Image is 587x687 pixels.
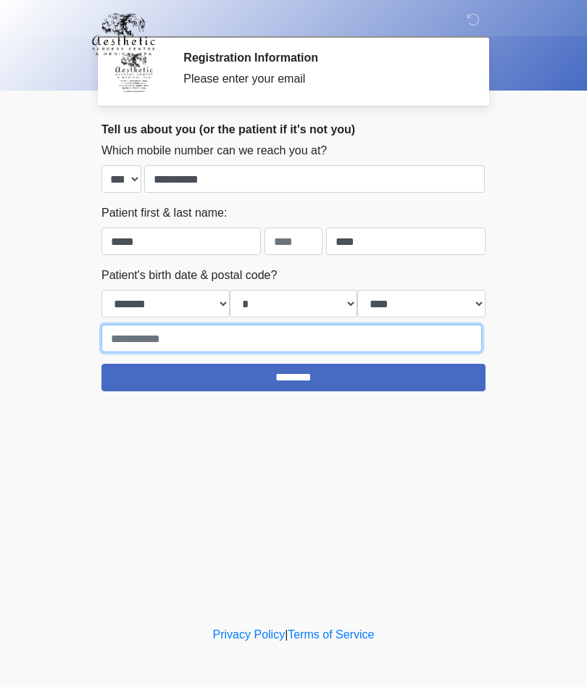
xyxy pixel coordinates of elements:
a: Terms of Service [288,628,374,641]
a: Privacy Policy [213,628,286,641]
a: | [285,628,288,641]
h2: Tell us about you (or the patient if it's not you) [101,122,486,136]
label: Patient's birth date & postal code? [101,267,277,284]
img: Agent Avatar [112,51,156,94]
img: Aesthetic Surgery Centre, PLLC Logo [87,11,160,57]
div: Please enter your email [183,70,464,88]
label: Patient first & last name: [101,204,227,222]
label: Which mobile number can we reach you at? [101,142,327,159]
